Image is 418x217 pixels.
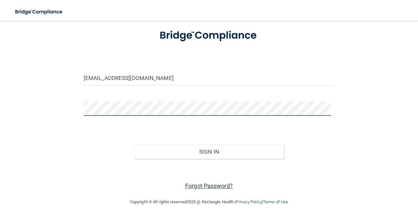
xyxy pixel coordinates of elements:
[90,192,328,212] div: Copyright © All rights reserved 2025 @ Rectangle Health | |
[185,182,233,189] a: Forgot Password?
[236,199,262,204] a: Privacy Policy
[134,145,284,159] button: Sign In
[10,5,69,19] img: bridge_compliance_login_screen.278c3ca4.svg
[149,22,269,49] img: bridge_compliance_login_screen.278c3ca4.svg
[84,71,334,85] input: Email
[263,199,288,204] a: Terms of Use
